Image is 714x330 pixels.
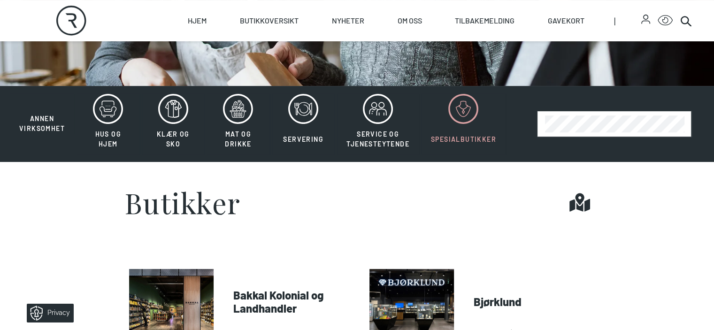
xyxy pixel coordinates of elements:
button: Mat og drikke [207,93,270,154]
button: Hus og hjem [77,93,140,154]
button: Service og tjenesteytende [337,93,419,154]
span: Spesialbutikker [431,135,496,143]
button: Open Accessibility Menu [658,13,673,28]
span: Annen virksomhet [19,115,65,132]
span: Hus og hjem [95,130,121,148]
span: Service og tjenesteytende [346,130,409,148]
span: Klær og sko [157,130,190,148]
button: Klær og sko [142,93,205,154]
span: Mat og drikke [225,130,251,148]
iframe: Manage Preferences [9,300,86,325]
h1: Butikker [124,188,241,216]
button: Spesialbutikker [421,93,506,154]
button: Annen virksomhet [9,93,75,134]
button: Servering [272,93,335,154]
span: Servering [283,135,323,143]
